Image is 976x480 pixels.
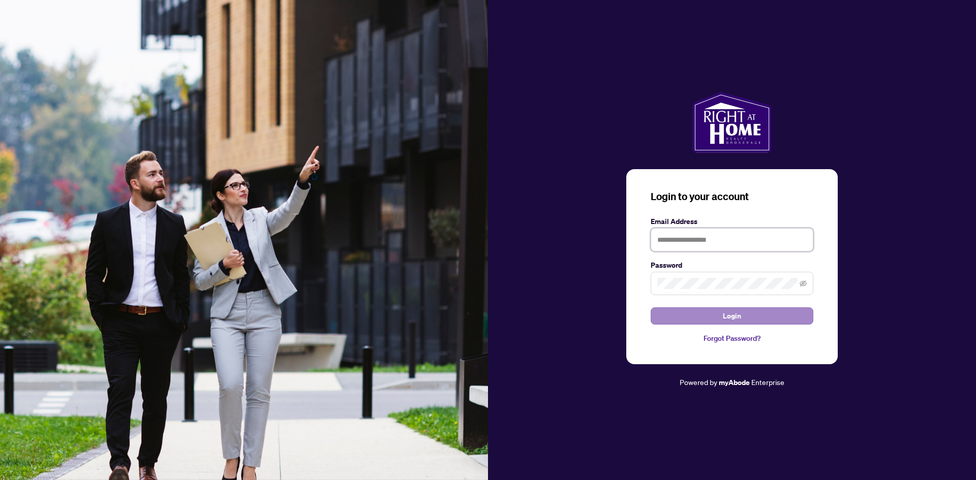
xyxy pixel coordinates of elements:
span: Powered by [680,377,717,387]
a: myAbode [719,377,750,388]
label: Password [651,260,813,271]
label: Email Address [651,216,813,227]
button: Login [651,307,813,325]
img: ma-logo [692,92,771,153]
span: eye-invisible [800,280,807,287]
h3: Login to your account [651,189,813,204]
span: Login [723,308,741,324]
a: Forgot Password? [651,333,813,344]
span: Enterprise [751,377,784,387]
